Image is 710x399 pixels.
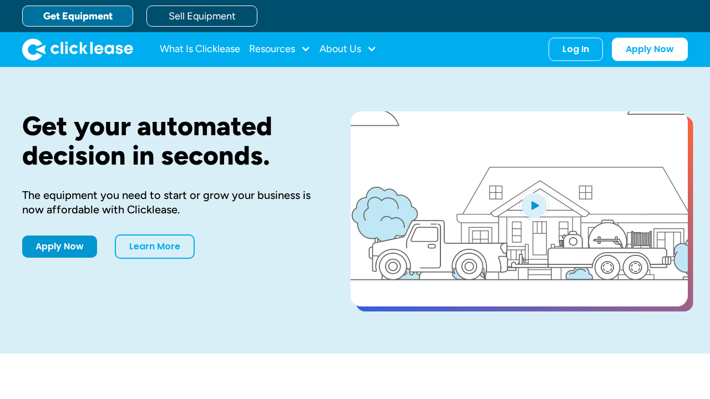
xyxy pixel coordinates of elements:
[351,111,688,306] a: open lightbox
[22,188,315,217] div: The equipment you need to start or grow your business is now affordable with Clicklease.
[319,38,377,60] div: About Us
[22,38,133,60] a: home
[146,6,257,27] a: Sell Equipment
[519,190,549,221] img: Blue play button logo on a light blue circular background
[22,6,133,27] a: Get Equipment
[249,38,311,60] div: Resources
[612,38,688,61] a: Apply Now
[22,38,133,60] img: Clicklease logo
[562,44,589,55] div: Log In
[115,234,195,259] a: Learn More
[22,111,315,170] h1: Get your automated decision in seconds.
[22,236,97,258] a: Apply Now
[160,38,240,60] a: What Is Clicklease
